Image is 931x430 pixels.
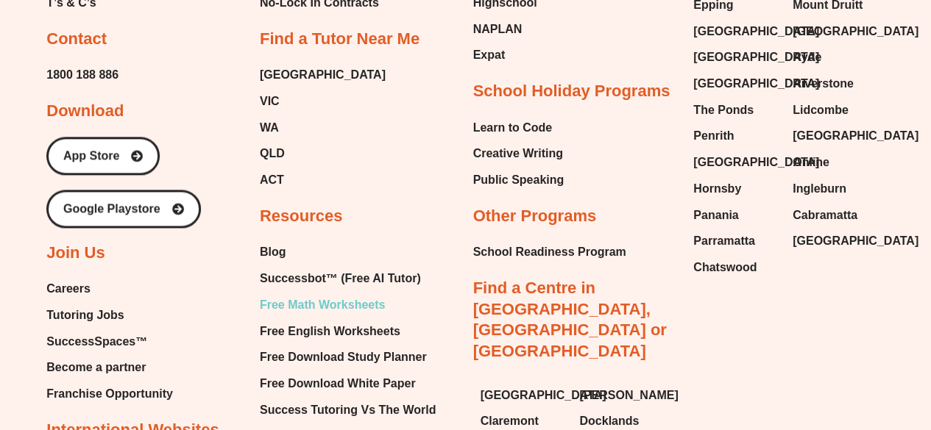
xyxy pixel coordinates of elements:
a: Online [793,151,877,173]
span: [GEOGRAPHIC_DATA] [693,151,819,173]
a: App Store [46,137,160,175]
a: QLD [260,143,386,165]
a: [GEOGRAPHIC_DATA] [481,384,565,406]
a: Lidcombe [793,99,877,121]
span: App Store [63,150,119,162]
span: Blog [260,241,286,263]
span: [PERSON_NAME] [579,384,678,406]
span: VIC [260,90,280,112]
a: Google Playstore [46,190,201,228]
span: [GEOGRAPHIC_DATA] [793,21,918,43]
span: The Ponds [693,99,754,121]
span: SuccessSpaces™ [46,331,147,353]
a: Hornsby [693,178,778,200]
span: Parramatta [693,230,755,252]
span: Learn to Code [473,117,553,139]
a: [PERSON_NAME] [579,384,664,406]
span: Penrith [693,125,734,147]
span: Free Download White Paper [260,373,416,395]
iframe: Chat Widget [857,359,931,430]
span: [GEOGRAPHIC_DATA] [481,384,606,406]
span: WA [260,117,279,139]
a: [GEOGRAPHIC_DATA] [693,151,778,173]
a: VIC [260,90,386,112]
span: [GEOGRAPHIC_DATA] [793,230,918,252]
span: NAPLAN [473,18,523,40]
a: 1800 188 886 [46,64,118,86]
a: Ingleburn [793,178,877,200]
a: Find a Centre in [GEOGRAPHIC_DATA], [GEOGRAPHIC_DATA] or [GEOGRAPHIC_DATA] [473,279,667,360]
span: Hornsby [693,178,741,200]
span: Expat [473,44,506,66]
span: Become a partner [46,356,146,379]
span: [GEOGRAPHIC_DATA] [793,125,918,147]
a: Panania [693,204,778,226]
span: Free Download Study Planner [260,346,427,368]
span: Cabramatta [793,204,857,226]
h2: School Holiday Programs [473,81,670,102]
a: Ryde [793,46,877,68]
span: Chatswood [693,257,757,279]
a: Free Download White Paper [260,373,436,395]
span: Panania [693,204,738,226]
a: SuccessSpaces™ [46,331,173,353]
a: The Ponds [693,99,778,121]
span: [GEOGRAPHIC_DATA] [693,73,819,95]
h2: Other Programs [473,206,597,227]
a: [GEOGRAPHIC_DATA] [693,21,778,43]
a: NAPLAN [473,18,544,40]
a: Franchise Opportunity [46,383,173,405]
a: ACT [260,169,386,191]
a: Success Tutoring Vs The World [260,399,436,421]
span: Careers [46,278,91,300]
a: Cabramatta [793,204,877,226]
h2: Download [46,101,124,122]
a: Careers [46,278,173,300]
span: Successbot™ (Free AI Tutor) [260,268,421,290]
a: Successbot™ (Free AI Tutor) [260,268,436,290]
span: Free Math Worksheets [260,294,385,316]
a: Riverstone [793,73,877,95]
a: School Readiness Program [473,241,626,263]
a: [GEOGRAPHIC_DATA] [793,21,877,43]
span: Free English Worksheets [260,320,400,343]
a: Parramatta [693,230,778,252]
a: [GEOGRAPHIC_DATA] [793,125,877,147]
span: Creative Writing [473,143,563,165]
a: Tutoring Jobs [46,304,173,326]
span: Lidcombe [793,99,849,121]
span: [GEOGRAPHIC_DATA] [693,46,819,68]
span: Ingleburn [793,178,846,200]
a: Become a partner [46,356,173,379]
h2: Contact [46,29,107,50]
a: Blog [260,241,436,263]
span: Riverstone [793,73,854,95]
h2: Join Us [46,243,105,264]
a: Expat [473,44,544,66]
a: Learn to Code [473,117,564,139]
a: WA [260,117,386,139]
span: ACT [260,169,284,191]
span: Google Playstore [63,203,160,215]
a: Free Math Worksheets [260,294,436,316]
a: [GEOGRAPHIC_DATA] [693,73,778,95]
a: Free English Worksheets [260,320,436,343]
a: Public Speaking [473,169,564,191]
a: [GEOGRAPHIC_DATA] [793,230,877,252]
a: Creative Writing [473,143,564,165]
a: [GEOGRAPHIC_DATA] [260,64,386,86]
a: [GEOGRAPHIC_DATA] [693,46,778,68]
a: Penrith [693,125,778,147]
h2: Find a Tutor Near Me [260,29,420,50]
span: Online [793,151,829,173]
span: Ryde [793,46,821,68]
a: Free Download Study Planner [260,346,436,368]
span: [GEOGRAPHIC_DATA] [693,21,819,43]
